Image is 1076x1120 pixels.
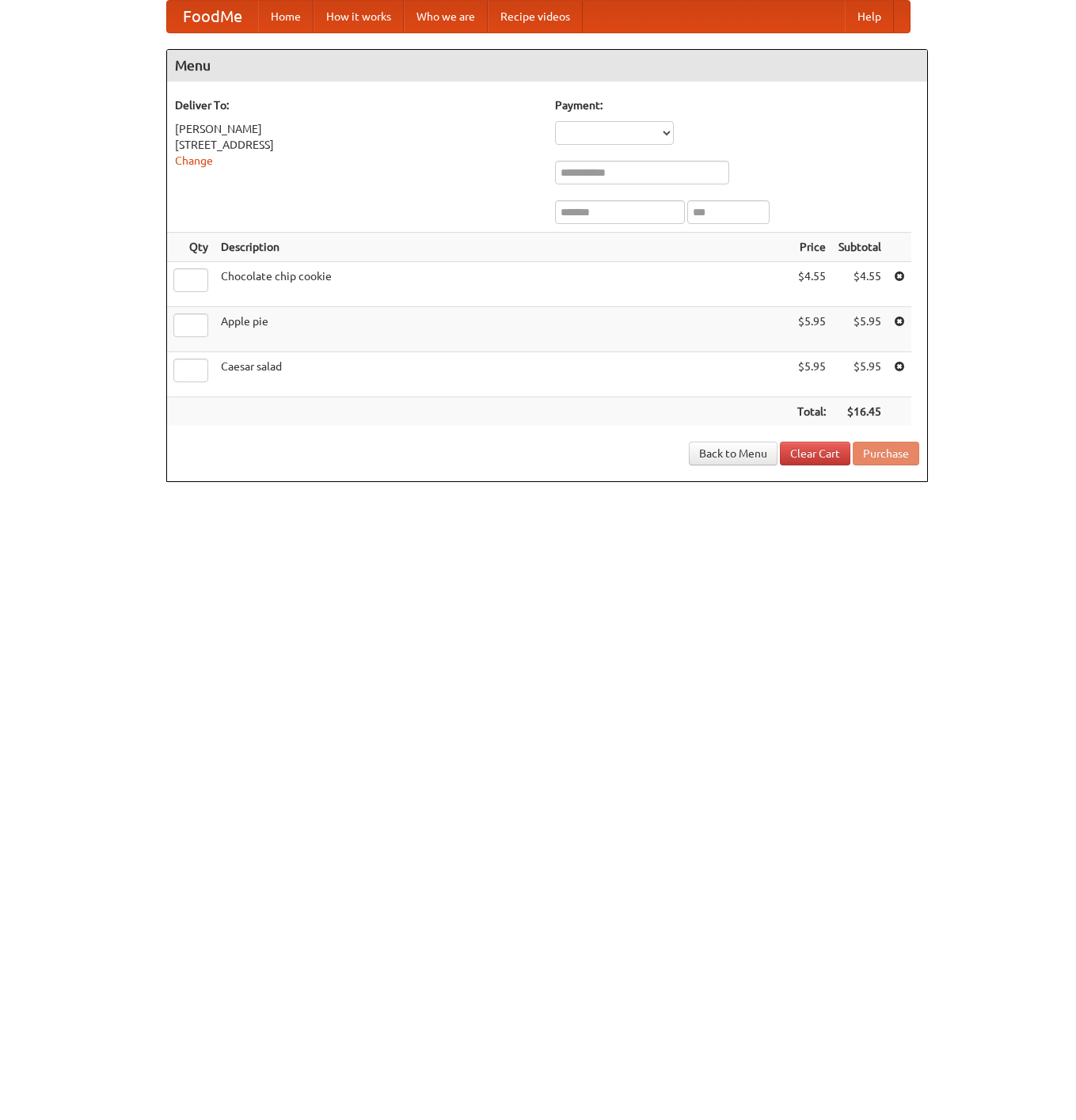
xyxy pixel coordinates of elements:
[258,1,314,32] a: Home
[175,121,539,137] div: [PERSON_NAME]
[832,233,888,262] th: Subtotal
[791,233,832,262] th: Price
[791,262,832,307] td: $4.55
[689,442,778,465] a: Back to Menu
[832,397,888,427] th: $16.45
[167,50,927,82] h4: Menu
[175,154,213,167] a: Change
[791,352,832,397] td: $5.95
[404,1,488,32] a: Who we are
[780,442,850,465] a: Clear Cart
[488,1,583,32] a: Recipe videos
[832,307,888,352] td: $5.95
[215,352,791,397] td: Caesar salad
[175,97,539,113] h5: Deliver To:
[314,1,404,32] a: How it works
[215,262,791,307] td: Chocolate chip cookie
[167,1,258,32] a: FoodMe
[832,262,888,307] td: $4.55
[215,307,791,352] td: Apple pie
[215,233,791,262] th: Description
[845,1,894,32] a: Help
[175,137,539,153] div: [STREET_ADDRESS]
[853,442,919,465] button: Purchase
[791,397,832,427] th: Total:
[167,233,215,262] th: Qty
[555,97,919,113] h5: Payment:
[791,307,832,352] td: $5.95
[832,352,888,397] td: $5.95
